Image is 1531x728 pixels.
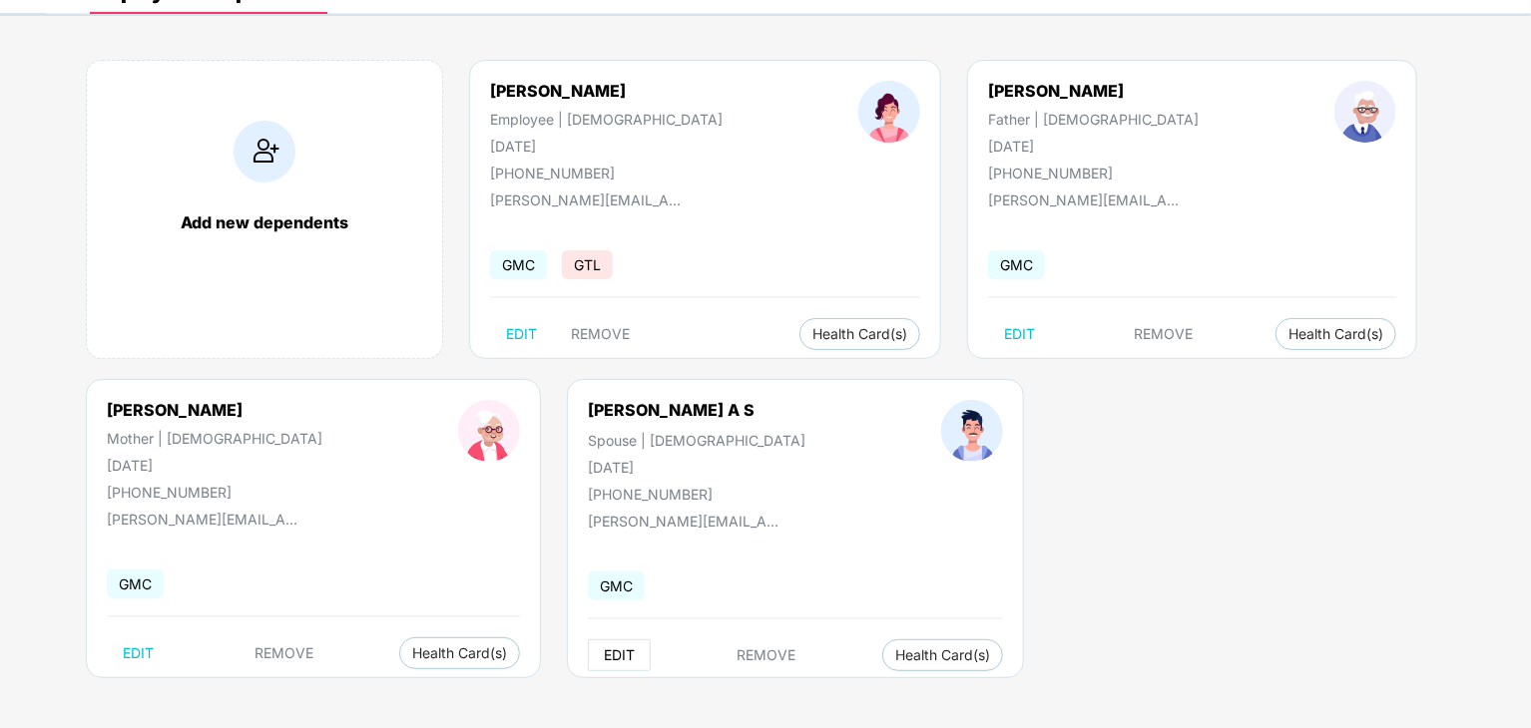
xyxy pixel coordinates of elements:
[1004,326,1035,342] span: EDIT
[107,637,170,669] button: EDIT
[812,329,907,339] span: Health Card(s)
[490,191,690,208] div: [PERSON_NAME][EMAIL_ADDRESS][PERSON_NAME][DOMAIN_NAME]
[988,250,1045,279] span: GMC
[107,569,164,598] span: GMC
[234,121,295,182] img: addIcon
[412,648,507,658] span: Health Card(s)
[490,165,723,182] div: [PHONE_NUMBER]
[799,318,920,350] button: Health Card(s)
[399,637,520,669] button: Health Card(s)
[988,318,1051,350] button: EDIT
[506,326,537,342] span: EDIT
[458,400,520,462] img: profileImage
[490,138,723,155] div: [DATE]
[895,650,990,660] span: Health Card(s)
[588,513,787,530] div: [PERSON_NAME][EMAIL_ADDRESS][PERSON_NAME][DOMAIN_NAME]
[562,250,613,279] span: GTL
[588,400,755,420] div: [PERSON_NAME] A S
[604,647,635,663] span: EDIT
[988,165,1199,182] div: [PHONE_NUMBER]
[490,111,723,128] div: Employee | [DEMOGRAPHIC_DATA]
[107,484,322,501] div: [PHONE_NUMBER]
[1118,318,1209,350] button: REMOVE
[107,457,322,474] div: [DATE]
[490,250,547,279] span: GMC
[588,459,805,476] div: [DATE]
[722,639,812,671] button: REMOVE
[988,191,1188,208] div: [PERSON_NAME][EMAIL_ADDRESS][PERSON_NAME][DOMAIN_NAME]
[941,400,1003,462] img: profileImage
[555,318,646,350] button: REMOVE
[107,212,422,232] div: Add new dependents
[255,645,314,661] span: REMOVE
[588,432,805,449] div: Spouse | [DEMOGRAPHIC_DATA]
[988,111,1199,128] div: Father | [DEMOGRAPHIC_DATA]
[571,326,630,342] span: REMOVE
[107,400,322,420] div: [PERSON_NAME]
[988,81,1199,101] div: [PERSON_NAME]
[858,81,920,143] img: profileImage
[1134,326,1193,342] span: REMOVE
[988,138,1199,155] div: [DATE]
[1276,318,1396,350] button: Health Card(s)
[490,81,723,101] div: [PERSON_NAME]
[490,318,553,350] button: EDIT
[882,639,1003,671] button: Health Card(s)
[588,571,645,600] span: GMC
[1334,81,1396,143] img: profileImage
[240,637,330,669] button: REMOVE
[1288,329,1383,339] span: Health Card(s)
[588,486,805,503] div: [PHONE_NUMBER]
[123,645,154,661] span: EDIT
[107,430,322,447] div: Mother | [DEMOGRAPHIC_DATA]
[107,511,306,528] div: [PERSON_NAME][EMAIL_ADDRESS][PERSON_NAME][DOMAIN_NAME]
[738,647,796,663] span: REMOVE
[588,639,651,671] button: EDIT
